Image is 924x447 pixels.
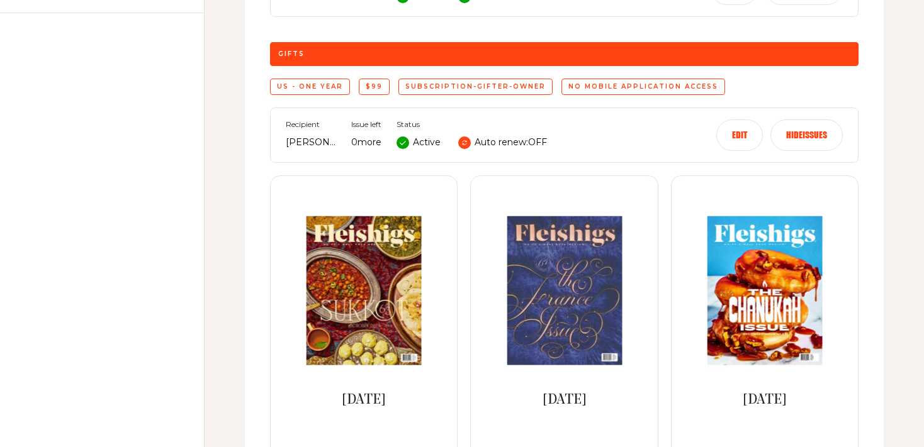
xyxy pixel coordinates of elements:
img: November 2024 [459,216,670,365]
div: No mobile application access [561,79,725,95]
div: subscription-gifter-owner [398,79,553,95]
button: Hideissues [770,119,843,151]
span: [DATE] [543,393,587,407]
a: [DATE] [342,391,386,410]
a: [DATE] [543,391,587,410]
span: [DATE] [342,393,386,407]
img: December 2024 [659,216,870,365]
p: Active [413,135,441,150]
div: Gifts [270,42,859,66]
div: US - One Year [270,79,350,95]
a: December 2024December 2024 [660,216,870,365]
img: October 2024 [259,216,470,365]
a: [DATE] [743,391,787,410]
span: [DATE] [743,393,787,407]
span: Issue left [351,120,381,129]
div: $99 [359,79,390,95]
p: 0 more [351,135,381,150]
span: Status [397,120,547,129]
a: October 2024October 2024 [259,216,469,365]
button: Edit [716,119,763,151]
p: [PERSON_NAME] [286,135,336,150]
p: Auto renew: OFF [475,135,547,150]
span: Recipient [286,120,336,129]
a: November 2024November 2024 [459,216,670,365]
